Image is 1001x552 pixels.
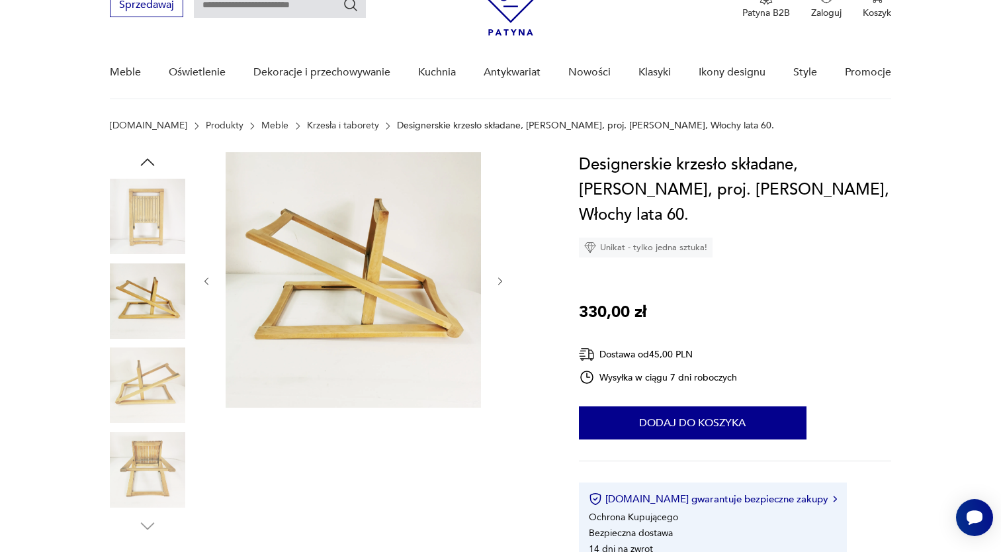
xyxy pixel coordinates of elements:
[261,120,288,131] a: Meble
[110,432,185,508] img: Zdjęcie produktu Designerskie krzesło składane, Bazzani, proj. Aldo Jacober, Włochy lata 60.
[169,47,226,98] a: Oświetlenie
[811,7,842,19] p: Zaloguj
[579,346,595,363] img: Ikona dostawy
[833,496,837,502] img: Ikona strzałki w prawo
[956,499,993,536] iframe: Smartsupp widget button
[579,406,806,439] button: Dodaj do koszyka
[253,47,390,98] a: Dekoracje i przechowywanie
[845,47,891,98] a: Promocje
[110,1,183,11] a: Sprzedawaj
[568,47,611,98] a: Nowości
[638,47,671,98] a: Klasyki
[589,492,602,506] img: Ikona certyfikatu
[110,263,185,339] img: Zdjęcie produktu Designerskie krzesło składane, Bazzani, proj. Aldo Jacober, Włochy lata 60.
[742,7,790,19] p: Patyna B2B
[793,47,817,98] a: Style
[206,120,243,131] a: Produkty
[110,347,185,423] img: Zdjęcie produktu Designerskie krzesło składane, Bazzani, proj. Aldo Jacober, Włochy lata 60.
[307,120,379,131] a: Krzesła i taborety
[484,47,541,98] a: Antykwariat
[589,511,678,524] li: Ochrona Kupującego
[579,346,738,363] div: Dostawa od 45,00 PLN
[110,179,185,254] img: Zdjęcie produktu Designerskie krzesło składane, Bazzani, proj. Aldo Jacober, Włochy lata 60.
[699,47,765,98] a: Ikony designu
[579,300,646,325] p: 330,00 zł
[584,242,596,253] img: Ikona diamentu
[579,238,713,257] div: Unikat - tylko jedna sztuka!
[589,492,837,506] button: [DOMAIN_NAME] gwarantuje bezpieczne zakupy
[589,527,673,539] li: Bezpieczna dostawa
[397,120,774,131] p: Designerskie krzesło składane, [PERSON_NAME], proj. [PERSON_NAME], Włochy lata 60.
[579,369,738,385] div: Wysyłka w ciągu 7 dni roboczych
[110,47,141,98] a: Meble
[863,7,891,19] p: Koszyk
[579,152,891,228] h1: Designerskie krzesło składane, [PERSON_NAME], proj. [PERSON_NAME], Włochy lata 60.
[418,47,456,98] a: Kuchnia
[110,120,187,131] a: [DOMAIN_NAME]
[226,152,481,408] img: Zdjęcie produktu Designerskie krzesło składane, Bazzani, proj. Aldo Jacober, Włochy lata 60.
